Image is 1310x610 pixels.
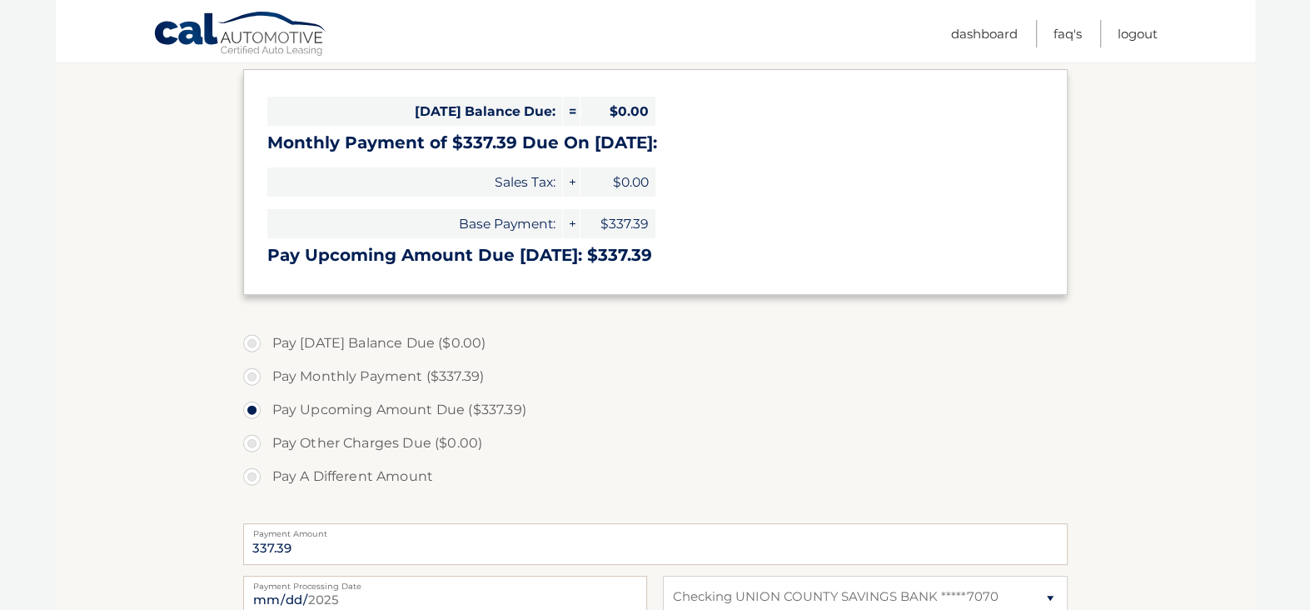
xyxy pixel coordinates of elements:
span: Sales Tax: [267,167,562,197]
label: Pay Monthly Payment ($337.39) [243,360,1068,393]
label: Pay Upcoming Amount Due ($337.39) [243,393,1068,427]
label: Payment Processing Date [243,576,647,589]
label: Pay [DATE] Balance Due ($0.00) [243,327,1068,360]
span: $0.00 [580,97,655,126]
span: + [563,167,580,197]
label: Pay Other Charges Due ($0.00) [243,427,1068,460]
label: Payment Amount [243,523,1068,537]
span: $337.39 [580,209,655,238]
a: Logout [1118,20,1158,47]
h3: Pay Upcoming Amount Due [DATE]: $337.39 [267,245,1044,266]
input: Payment Amount [243,523,1068,565]
span: Base Payment: [267,209,562,238]
span: [DATE] Balance Due: [267,97,562,126]
span: $0.00 [580,167,655,197]
a: Dashboard [951,20,1018,47]
h3: Monthly Payment of $337.39 Due On [DATE]: [267,132,1044,153]
a: FAQ's [1053,20,1082,47]
a: Cal Automotive [153,11,328,59]
label: Pay A Different Amount [243,460,1068,493]
span: = [563,97,580,126]
span: + [563,209,580,238]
